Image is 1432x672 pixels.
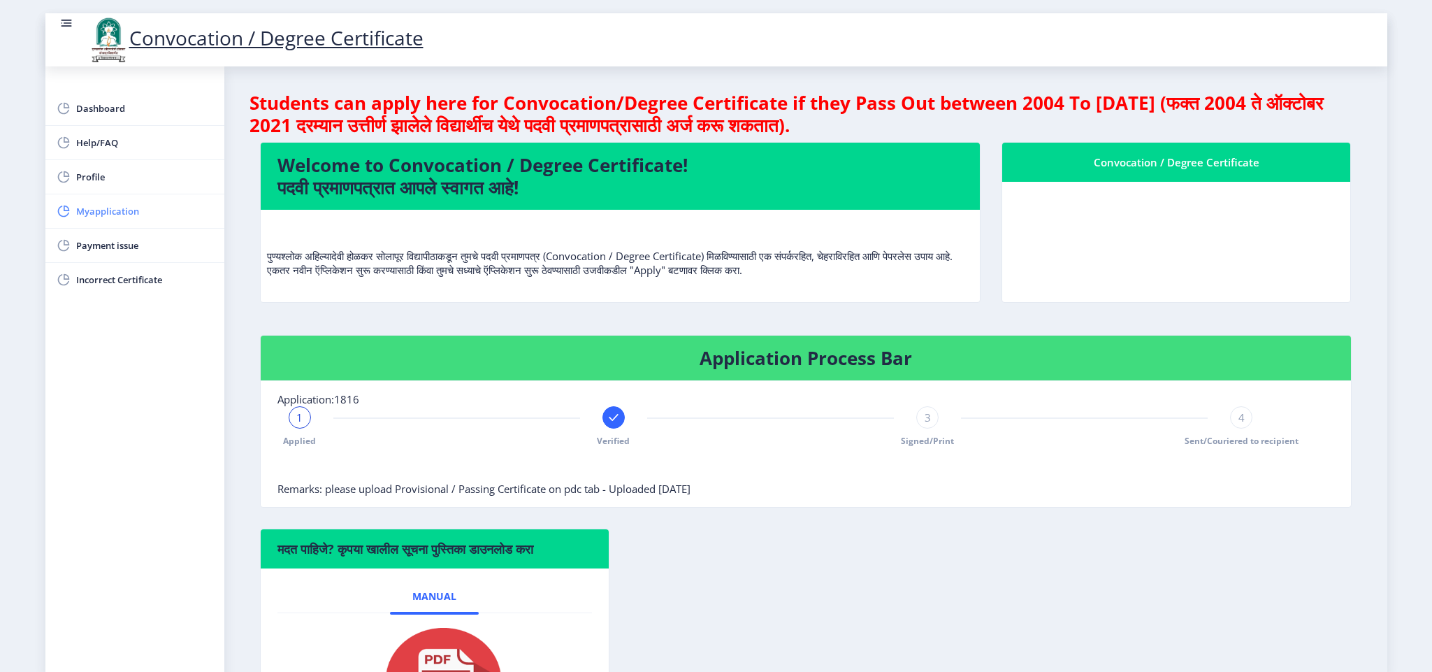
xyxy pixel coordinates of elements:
[283,435,316,447] span: Applied
[45,194,224,228] a: Myapplication
[901,435,954,447] span: Signed/Print
[76,100,213,117] span: Dashboard
[45,126,224,159] a: Help/FAQ
[249,92,1362,136] h4: Students can apply here for Convocation/Degree Certificate if they Pass Out between 2004 To [DATE...
[296,410,303,424] span: 1
[1185,435,1299,447] span: Sent/Couriered to recipient
[390,580,479,613] a: Manual
[277,154,963,199] h4: Welcome to Convocation / Degree Certificate! पदवी प्रमाणपत्रात आपले स्वागत आहे!
[45,92,224,125] a: Dashboard
[597,435,630,447] span: Verified
[1238,410,1245,424] span: 4
[45,263,224,296] a: Incorrect Certificate
[76,203,213,220] span: Myapplication
[277,541,593,557] h6: मदत पाहिजे? कृपया खालील सूचना पुस्तिका डाउनलोड करा
[925,410,931,424] span: 3
[1019,154,1334,171] div: Convocation / Degree Certificate
[45,229,224,262] a: Payment issue
[76,134,213,151] span: Help/FAQ
[45,160,224,194] a: Profile
[277,482,690,496] span: Remarks: please upload Provisional / Passing Certificate on pdc tab - Uploaded [DATE]
[277,392,359,406] span: Application:1816
[277,347,1334,369] h4: Application Process Bar
[76,237,213,254] span: Payment issue
[412,591,456,602] span: Manual
[87,24,424,51] a: Convocation / Degree Certificate
[267,221,974,277] p: पुण्यश्लोक अहिल्यादेवी होळकर सोलापूर विद्यापीठाकडून तुमचे पदवी प्रमाणपत्र (Convocation / Degree C...
[76,169,213,185] span: Profile
[76,271,213,288] span: Incorrect Certificate
[87,16,129,64] img: logo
